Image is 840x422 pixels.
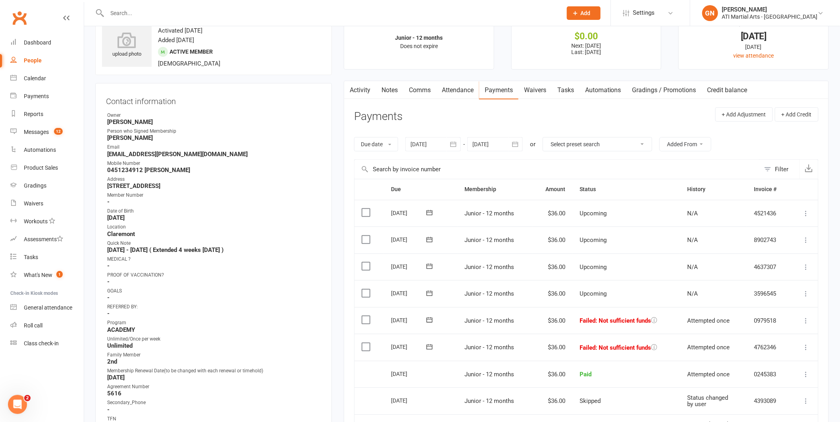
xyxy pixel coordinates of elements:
a: What's New1 [10,266,84,284]
span: 12 [54,128,63,135]
button: Add [567,6,601,20]
th: History [680,179,747,199]
a: Tasks [552,81,580,99]
input: Search by invoice number [354,160,760,179]
a: Attendance [436,81,479,99]
strong: - [107,310,321,317]
span: Upcoming [580,263,607,271]
div: ATI Martial Arts - [GEOGRAPHIC_DATA] [722,13,818,20]
a: Class kiosk mode [10,335,84,352]
strong: [STREET_ADDRESS] [107,182,321,190]
strong: 2nd [107,358,321,365]
div: Location [107,223,321,231]
span: Upcoming [580,290,607,297]
strong: [EMAIL_ADDRESS][PERSON_NAME][DOMAIN_NAME] [107,151,321,158]
strong: - [107,294,321,301]
span: 2 [24,395,31,401]
span: N/A [687,210,698,217]
div: Member Number [107,192,321,199]
th: Invoice # [747,179,790,199]
strong: [PERSON_NAME] [107,134,321,141]
td: 4637307 [747,254,790,281]
a: Payments [479,81,518,99]
div: [DATE] [391,314,428,326]
span: Failed [580,344,651,351]
a: Gradings / Promotions [627,81,702,99]
div: Family Member [107,351,321,359]
strong: - [107,198,321,205]
strong: - [107,406,321,413]
span: N/A [687,290,698,297]
div: Payments [24,93,49,99]
strong: Claremont [107,230,321,238]
span: N/A [687,263,698,271]
span: : Not sufficient funds [595,344,651,351]
a: Notes [376,81,403,99]
td: 4393089 [747,387,790,414]
a: Automations [10,141,84,159]
div: What's New [24,272,52,278]
td: 8902743 [747,226,790,254]
a: Dashboard [10,34,84,52]
td: $36.00 [532,307,572,334]
div: Automations [24,147,56,153]
span: Junior - 12 months [464,210,514,217]
a: Activity [344,81,376,99]
span: Attempted once [687,317,730,324]
strong: [DATE] - [DATE] ( Extended 4 weeks [DATE] ) [107,246,321,254]
th: Membership [457,179,532,199]
th: Due [384,179,457,199]
span: Junior - 12 months [464,371,514,378]
div: Assessments [24,236,63,242]
td: 3596545 [747,280,790,307]
div: $0.00 [519,32,654,41]
strong: Unlimited [107,342,321,349]
a: Assessments [10,230,84,248]
button: Due date [354,137,398,151]
button: + Add Credit [775,107,819,122]
th: Status [572,179,680,199]
a: Waivers [518,81,552,99]
a: Gradings [10,177,84,195]
div: PROOF OF VACCINATION? [107,271,321,279]
td: 0979518 [747,307,790,334]
div: People [24,57,42,64]
a: Calendar [10,70,84,87]
button: + Add Adjustment [715,107,773,122]
time: Added [DATE] [158,37,194,44]
div: Waivers [24,200,43,207]
div: Secondary_Phone [107,399,321,407]
span: Junior - 12 months [464,290,514,297]
div: [DATE] [391,341,428,353]
a: General attendance kiosk mode [10,299,84,317]
td: $36.00 [532,226,572,254]
a: Clubworx [10,8,29,28]
span: Attempted once [687,371,730,378]
td: $36.00 [532,280,572,307]
strong: 5616 [107,390,321,397]
i: ✓ [396,19,401,27]
span: Settings [633,4,655,22]
span: Upcoming [580,236,607,244]
strong: [DATE] [107,374,321,381]
div: [DATE] [686,32,821,41]
strong: [PERSON_NAME] [107,118,321,126]
span: Skipped [580,397,601,405]
div: upload photo [102,32,152,58]
div: Reports [24,111,43,117]
strong: [DATE] [107,214,321,221]
a: Product Sales [10,159,84,177]
a: Workouts [10,213,84,230]
div: Owner [107,112,321,119]
a: Waivers [10,195,84,213]
div: General attendance [24,304,72,311]
a: Reports [10,105,84,123]
span: Junior - 12 months [464,397,514,405]
th: Amount [532,179,572,199]
div: Mobile Number [107,160,321,167]
span: Status changed by user [687,394,728,408]
strong: 0451234912 [PERSON_NAME] [107,166,321,174]
div: [DATE] [391,233,428,246]
div: Date of Birth [107,207,321,215]
strong: ACADEMY [107,326,321,333]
